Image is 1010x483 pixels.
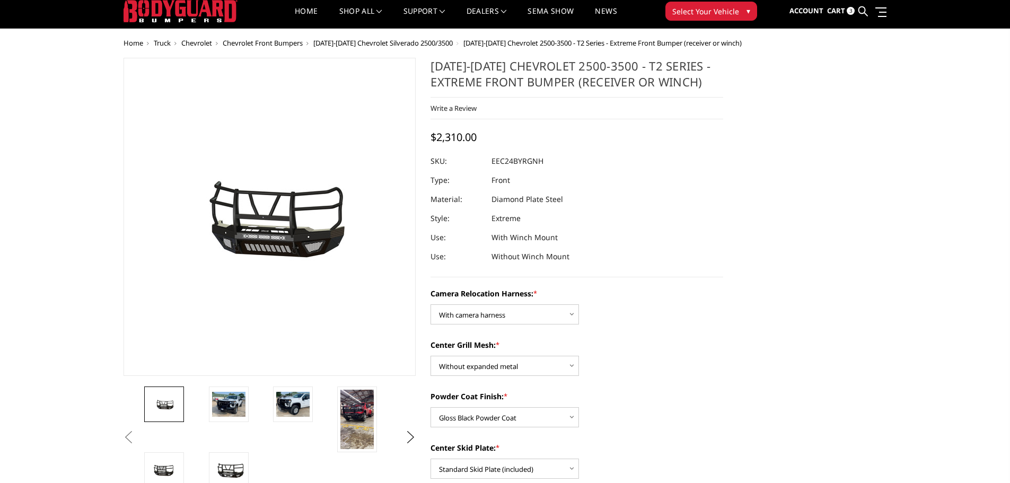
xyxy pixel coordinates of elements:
[124,58,416,376] a: 2024-2025 Chevrolet 2500-3500 - T2 Series - Extreme Front Bumper (receiver or winch)
[431,58,723,98] h1: [DATE]-[DATE] Chevrolet 2500-3500 - T2 Series - Extreme Front Bumper (receiver or winch)
[746,5,750,16] span: ▾
[431,152,484,171] dt: SKU:
[340,390,374,449] img: 2024-2025 Chevrolet 2500-3500 - T2 Series - Extreme Front Bumper (receiver or winch)
[431,391,723,402] label: Powder Coat Finish:
[339,7,382,28] a: shop all
[147,397,181,412] img: 2024-2025 Chevrolet 2500-3500 - T2 Series - Extreme Front Bumper (receiver or winch)
[212,392,245,417] img: 2024-2025 Chevrolet 2500-3500 - T2 Series - Extreme Front Bumper (receiver or winch)
[672,6,739,17] span: Select Your Vehicle
[431,228,484,247] dt: Use:
[431,288,723,299] label: Camera Relocation Harness:
[431,171,484,190] dt: Type:
[124,38,143,48] a: Home
[595,7,617,28] a: News
[431,130,477,144] span: $2,310.00
[295,7,318,28] a: Home
[431,339,723,350] label: Center Grill Mesh:
[491,190,563,209] dd: Diamond Plate Steel
[491,228,558,247] dd: With Winch Mount
[491,209,521,228] dd: Extreme
[431,209,484,228] dt: Style:
[491,152,543,171] dd: EEC24BYRGNH
[528,7,574,28] a: SEMA Show
[463,38,742,48] span: [DATE]-[DATE] Chevrolet 2500-3500 - T2 Series - Extreme Front Bumper (receiver or winch)
[313,38,453,48] a: [DATE]-[DATE] Chevrolet Silverado 2500/3500
[431,247,484,266] dt: Use:
[789,6,823,15] span: Account
[223,38,303,48] a: Chevrolet Front Bumpers
[957,432,1010,483] iframe: Chat Widget
[147,461,181,479] img: 2024-2025 Chevrolet 2500-3500 - T2 Series - Extreme Front Bumper (receiver or winch)
[154,38,171,48] a: Truck
[431,103,477,113] a: Write a Review
[431,442,723,453] label: Center Skid Plate:
[827,6,845,15] span: Cart
[467,7,507,28] a: Dealers
[402,429,418,445] button: Next
[276,392,310,417] img: 2024-2025 Chevrolet 2500-3500 - T2 Series - Extreme Front Bumper (receiver or winch)
[121,429,137,445] button: Previous
[181,38,212,48] a: Chevrolet
[212,461,245,479] img: 2024-2025 Chevrolet 2500-3500 - T2 Series - Extreme Front Bumper (receiver or winch)
[403,7,445,28] a: Support
[847,7,855,15] span: 3
[665,2,757,21] button: Select Your Vehicle
[491,247,569,266] dd: Without Winch Mount
[431,190,484,209] dt: Material:
[491,171,510,190] dd: Front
